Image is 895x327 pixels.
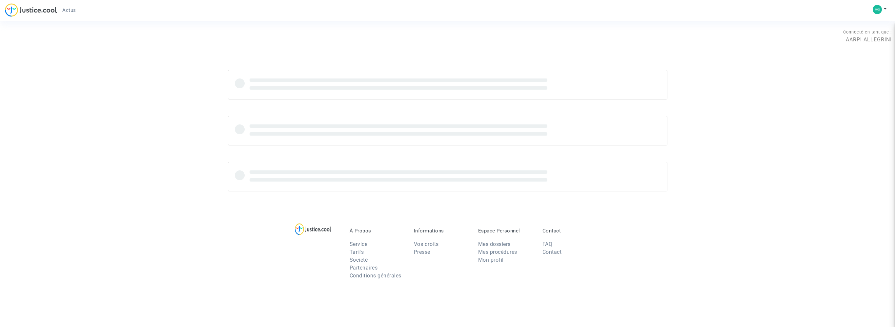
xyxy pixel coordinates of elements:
a: Actus [57,5,81,15]
a: Conditions générales [350,272,401,279]
a: FAQ [542,241,553,247]
p: Espace Personnel [478,228,533,234]
a: Contact [542,249,562,255]
p: Informations [414,228,468,234]
a: Mes dossiers [478,241,511,247]
a: Mes procédures [478,249,517,255]
img: jc-logo.svg [5,3,57,17]
p: Contact [542,228,597,234]
a: Tarifs [350,249,364,255]
a: Vos droits [414,241,439,247]
a: Société [350,257,368,263]
a: Mon profil [478,257,504,263]
a: Service [350,241,368,247]
a: Presse [414,249,430,255]
p: À Propos [350,228,404,234]
img: ec8dbbaf95a08252fdb8e258b014bef8 [873,5,882,14]
a: Partenaires [350,265,378,271]
span: Connecté en tant que : [843,30,892,34]
span: Actus [62,7,76,13]
img: logo-lg.svg [295,223,331,235]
